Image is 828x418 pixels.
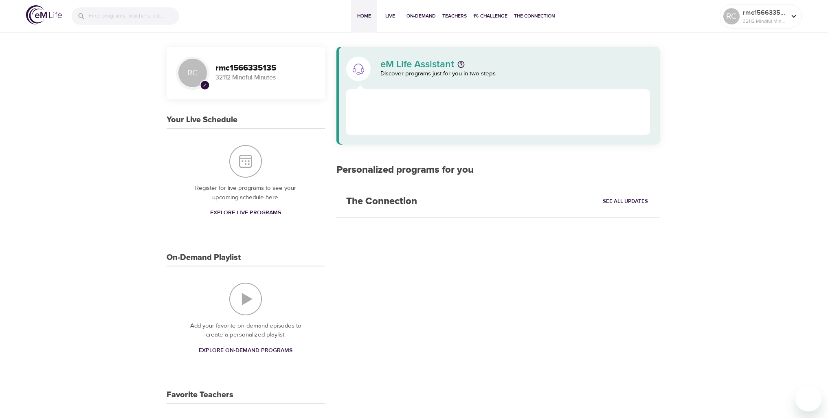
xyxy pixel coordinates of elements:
span: On-Demand [406,12,436,20]
div: RC [176,57,209,89]
p: 32112 Mindful Minutes [215,73,315,82]
a: Explore Live Programs [207,205,284,220]
input: Find programs, teachers, etc... [89,7,179,25]
p: 32112 Mindful Minutes [743,18,786,25]
h3: Favorite Teachers [167,390,233,400]
img: logo [26,5,62,24]
h2: The Connection [336,186,427,217]
h3: rmc1566335135 [215,64,315,73]
p: eM Life Assistant [380,59,454,69]
span: Explore Live Programs [210,208,281,218]
img: On-Demand Playlist [229,283,262,315]
span: 1% Challenge [473,12,507,20]
img: Your Live Schedule [229,145,262,178]
a: Explore On-Demand Programs [195,343,296,358]
p: Add your favorite on-demand episodes to create a personalized playlist. [183,321,309,340]
div: RC [723,8,740,24]
span: Explore On-Demand Programs [199,345,292,356]
span: Home [354,12,374,20]
p: Register for live programs to see your upcoming schedule here. [183,184,309,202]
span: See All Updates [603,197,648,206]
h2: Personalized programs for you [336,164,660,176]
img: eM Life Assistant [352,62,365,75]
span: Teachers [442,12,467,20]
p: Discover programs just for you in two steps [380,69,650,79]
h3: Your Live Schedule [167,115,237,125]
span: The Connection [514,12,555,20]
span: Live [380,12,400,20]
p: rmc1566335135 [743,8,786,18]
a: See All Updates [601,195,650,208]
iframe: Button to launch messaging window [795,385,821,411]
h3: On-Demand Playlist [167,253,241,262]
